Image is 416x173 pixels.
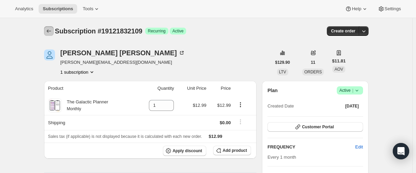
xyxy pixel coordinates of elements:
[275,60,290,65] span: $129.90
[148,28,166,34] span: Recurring
[60,49,185,56] div: [PERSON_NAME] [PERSON_NAME]
[332,58,346,64] span: $11.81
[267,155,296,160] span: Every 1 month
[267,122,363,132] button: Customer Portal
[352,88,353,93] span: |
[352,6,361,12] span: Help
[44,26,54,36] button: Subscriptions
[79,4,104,14] button: Tools
[208,81,233,96] th: Price
[172,28,184,34] span: Active
[60,69,95,75] button: Product actions
[172,148,202,154] span: Apply discount
[393,143,409,159] div: Open Intercom Messenger
[67,106,81,111] small: Monthly
[235,101,246,109] button: Product actions
[345,103,359,109] span: [DATE]
[302,124,334,130] span: Customer Portal
[193,103,206,108] span: $12.99
[213,146,251,155] button: Add product
[176,81,208,96] th: Unit Price
[15,6,33,12] span: Analytics
[62,99,108,112] div: The Galactic Planner
[60,59,185,66] span: [PERSON_NAME][EMAIL_ADDRESS][DOMAIN_NAME]
[235,118,246,126] button: Shipping actions
[279,70,286,74] span: LTV
[44,49,55,60] span: Daniel Erick
[267,144,355,150] h2: FREQUENCY
[341,101,363,111] button: [DATE]
[39,4,77,14] button: Subscriptions
[43,6,73,12] span: Subscriptions
[351,142,367,153] button: Edit
[331,28,355,34] span: Create order
[271,58,294,67] button: $129.90
[327,26,359,36] button: Create order
[339,87,360,94] span: Active
[267,103,294,110] span: Created Date
[374,4,405,14] button: Settings
[334,67,343,72] span: AOV
[311,60,315,65] span: 11
[220,120,231,125] span: $0.00
[304,70,322,74] span: ORDERS
[355,144,363,150] span: Edit
[223,148,247,153] span: Add product
[307,58,319,67] button: 11
[385,6,401,12] span: Settings
[136,81,176,96] th: Quantity
[83,6,93,12] span: Tools
[44,115,136,130] th: Shipping
[55,27,142,35] span: Subscription #19121832109
[163,146,206,156] button: Apply discount
[267,87,278,94] h2: Plan
[11,4,37,14] button: Analytics
[341,4,372,14] button: Help
[48,134,202,139] span: Sales tax (if applicable) is not displayed because it is calculated with each new order.
[49,99,61,112] img: product img
[217,103,231,108] span: $12.99
[209,134,222,139] span: $12.99
[44,81,136,96] th: Product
